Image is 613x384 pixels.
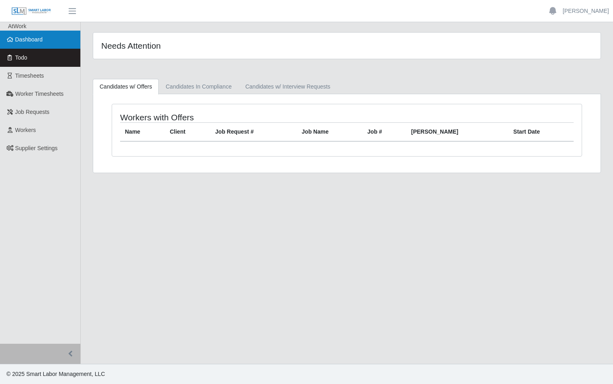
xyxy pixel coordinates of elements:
a: Candidates In Compliance [159,79,238,95]
span: Dashboard [15,36,43,43]
span: AtWork [8,23,27,29]
a: Candidates w/ Offers [93,79,159,95]
span: Workers [15,127,36,133]
th: Job Request # [210,123,297,142]
th: Start Date [509,123,574,142]
img: SLM Logo [11,7,51,16]
span: © 2025 Smart Labor Management, LLC [6,371,105,377]
span: Supplier Settings [15,145,58,151]
span: Todo [15,54,27,61]
th: [PERSON_NAME] [406,123,508,142]
th: Name [120,123,165,142]
span: Worker Timesheets [15,91,63,97]
h4: Workers with Offers [120,112,302,122]
span: Job Requests [15,109,50,115]
a: [PERSON_NAME] [563,7,609,15]
th: Client [165,123,210,142]
span: Timesheets [15,72,44,79]
h4: Needs Attention [101,41,299,51]
th: Job # [363,123,407,142]
th: Job Name [297,123,362,142]
a: Candidates w/ Interview Requests [239,79,337,95]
